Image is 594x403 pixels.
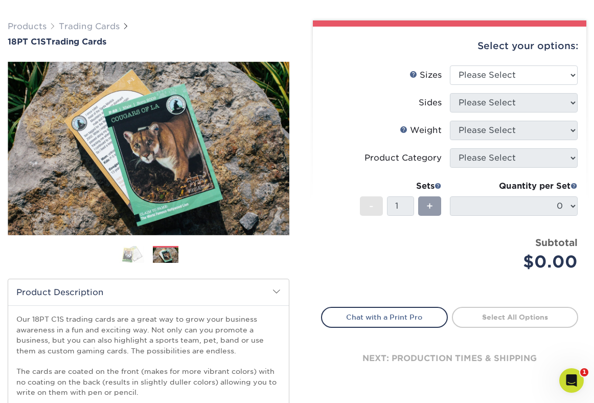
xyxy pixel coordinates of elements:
[8,21,47,31] a: Products
[8,37,289,47] a: 18PT C1STrading Cards
[59,21,120,31] a: Trading Cards
[8,62,289,235] img: 18PT C1S 02
[580,368,588,376] span: 1
[458,250,578,274] div: $0.00
[16,314,281,397] p: Our 18PT C1S trading cards are a great way to grow your business awareness in a fun and exciting ...
[153,248,178,263] img: Trading Cards 02
[400,124,442,137] div: Weight
[364,152,442,164] div: Product Category
[321,328,578,389] div: next: production times & shipping
[426,198,433,214] span: +
[535,237,578,248] strong: Subtotal
[119,245,144,263] img: Trading Cards 01
[360,180,442,192] div: Sets
[8,37,46,47] span: 18PT C1S
[452,307,579,327] a: Select All Options
[559,368,584,393] iframe: Intercom live chat
[450,180,578,192] div: Quantity per Set
[321,27,578,65] div: Select your options:
[8,279,289,305] h2: Product Description
[8,37,289,47] h1: Trading Cards
[419,97,442,109] div: Sides
[321,307,448,327] a: Chat with a Print Pro
[409,69,442,81] div: Sizes
[369,198,374,214] span: -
